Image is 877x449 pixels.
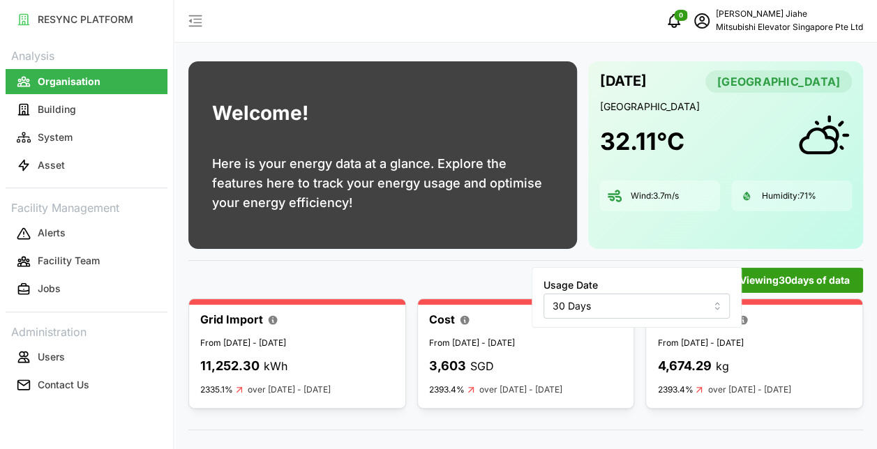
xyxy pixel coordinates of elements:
p: 11,252.30 [200,356,260,376]
span: Viewing 30 days of data [740,268,850,292]
button: Alerts [6,221,167,246]
p: Mitsubishi Elevator Singapore Pte Ltd [716,21,863,34]
p: Grid Import [200,311,263,328]
p: kWh [264,358,287,375]
p: System [38,130,73,144]
a: Jobs [6,275,167,303]
button: Building [6,97,167,122]
p: Asset [38,158,65,172]
span: [GEOGRAPHIC_DATA] [717,71,840,92]
p: Analysis [6,45,167,65]
p: Alerts [38,226,66,240]
p: [DATE] [599,70,646,93]
p: over [DATE] - [DATE] [707,383,790,397]
a: Organisation [6,68,167,96]
p: From [DATE] - [DATE] [429,337,623,350]
a: Asset [6,151,167,179]
p: Organisation [38,75,100,89]
button: Contact Us [6,372,167,397]
button: Users [6,344,167,370]
p: Building [38,102,76,116]
button: Organisation [6,69,167,94]
h1: Welcome! [212,98,308,128]
p: Humidity: 71 % [762,190,816,202]
span: 0 [679,10,683,20]
p: Facility Team [38,254,100,268]
button: Jobs [6,277,167,302]
p: From [DATE] - [DATE] [200,337,394,350]
a: RESYNC PLATFORM [6,6,167,33]
p: Cost [429,311,455,328]
p: 4,674.29 [657,356,711,376]
button: System [6,125,167,150]
p: Wind: 3.7 m/s [630,190,678,202]
input: Select a usage date option [544,294,730,319]
button: RESYNC PLATFORM [6,7,167,32]
p: Contact Us [38,378,89,392]
button: schedule [688,7,716,35]
p: 2335.1% [200,384,233,395]
p: RESYNC PLATFORM [38,13,133,26]
a: Alerts [6,220,167,248]
p: Facility Management [6,197,167,217]
p: Administration [6,321,167,341]
h1: 32.11 °C [599,126,684,157]
p: kg [715,358,728,375]
p: over [DATE] - [DATE] [479,383,562,397]
p: Here is your energy data at a glance. Explore the features here to track your energy usage and op... [212,154,553,213]
p: over [DATE] - [DATE] [248,383,331,397]
button: notifications [660,7,688,35]
button: Asset [6,153,167,178]
p: Users [38,350,65,364]
p: 2393.4% [429,384,465,395]
a: Building [6,96,167,123]
p: [PERSON_NAME] Jiahe [716,8,863,21]
button: Facility Team [6,249,167,274]
a: System [6,123,167,151]
p: SGD [470,358,494,375]
button: Viewing30days of data [726,268,863,293]
a: Contact Us [6,371,167,399]
label: Usage Date [544,277,598,293]
a: Facility Team [6,248,167,275]
p: 3,603 [429,356,466,376]
p: [GEOGRAPHIC_DATA] [599,100,852,114]
p: From [DATE] - [DATE] [657,337,851,350]
p: 2393.4% [657,384,693,395]
p: Jobs [38,282,61,296]
div: Viewing30days of data [532,267,742,328]
a: Users [6,343,167,371]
